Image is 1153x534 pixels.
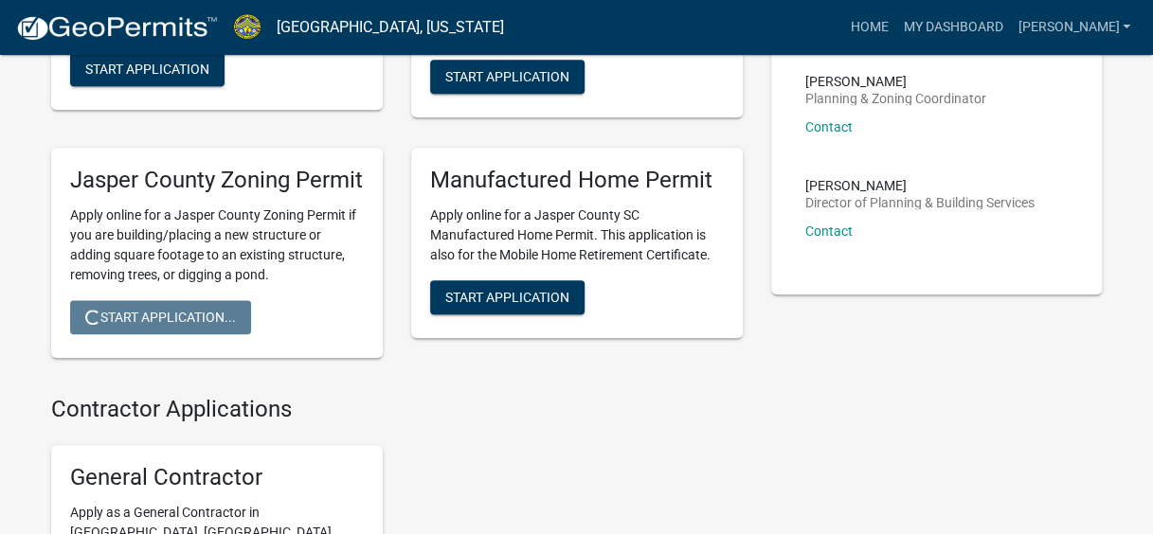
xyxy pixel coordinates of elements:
[805,223,853,239] a: Contact
[805,196,1035,209] p: Director of Planning & Building Services
[842,9,895,45] a: Home
[805,92,986,105] p: Planning & Zoning Coordinator
[51,396,743,423] h4: Contractor Applications
[430,280,585,314] button: Start Application
[70,52,225,86] button: Start Application
[85,309,236,324] span: Start Application...
[805,75,986,88] p: [PERSON_NAME]
[445,68,569,83] span: Start Application
[233,14,261,40] img: Jasper County, South Carolina
[85,62,209,77] span: Start Application
[430,167,724,194] h5: Manufactured Home Permit
[277,11,504,44] a: [GEOGRAPHIC_DATA], [US_STATE]
[70,205,364,285] p: Apply online for a Jasper County Zoning Permit if you are building/placing a new structure or add...
[70,300,251,334] button: Start Application...
[895,9,1010,45] a: My Dashboard
[445,289,569,304] span: Start Application
[1010,9,1138,45] a: [PERSON_NAME]
[70,167,364,194] h5: Jasper County Zoning Permit
[805,179,1035,192] p: [PERSON_NAME]
[430,60,585,94] button: Start Application
[70,464,364,491] h5: General Contractor
[805,119,853,134] a: Contact
[430,205,724,265] p: Apply online for a Jasper County SC Manufactured Home Permit. This application is also for the Mo...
